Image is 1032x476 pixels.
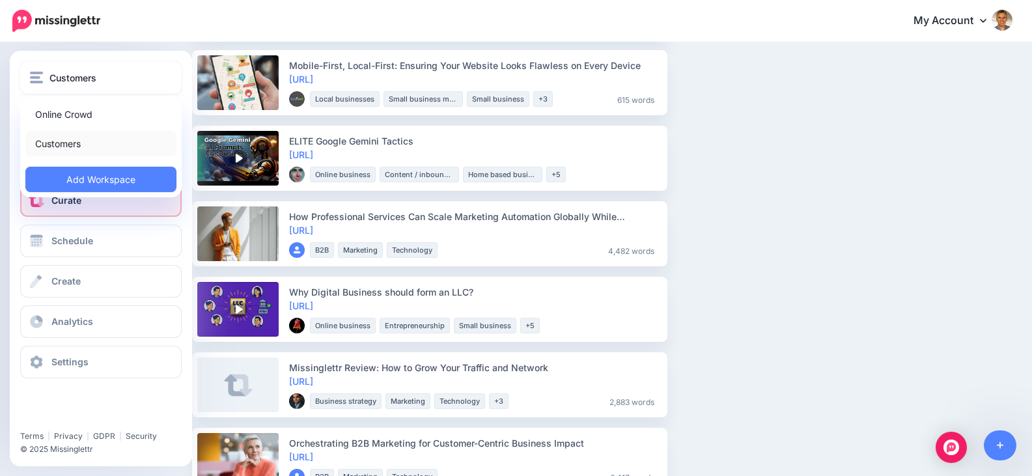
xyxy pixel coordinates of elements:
a: Privacy [54,431,83,441]
img: play-circle-overlay.png [229,149,247,167]
span: Analytics [51,316,93,327]
div: Orchestrating B2B Marketing for Customer-Centric Business Impact [289,436,660,450]
li: Technology [387,242,438,258]
div: Why Digital Business should form an LLC? [289,285,660,299]
a: Customers [25,131,176,156]
a: [URL] [289,300,313,311]
li: © 2025 Missinglettr [20,443,189,456]
img: menu.png [30,72,43,83]
li: Entrepreneurship [380,318,450,333]
a: Add Workspace [25,167,176,192]
li: +3 [489,393,509,409]
li: +5 [546,167,566,182]
a: [URL] [289,451,313,462]
li: Small business marketing [384,91,463,107]
li: Small business [454,318,516,333]
a: [URL] [289,225,313,236]
li: Content / inbound marketing [380,167,459,182]
span: | [119,431,122,441]
img: Missinglettr [12,10,100,32]
li: Marketing [338,242,383,258]
span: Curate [51,195,81,206]
li: +5 [520,318,540,333]
a: Security [126,431,157,441]
img: play-circle-overlay.png [229,300,247,318]
span: | [48,431,50,441]
span: Customers [49,70,96,85]
img: 8H70T1G7C1OSJSWIP4LMURR0GZ02FKMZ_thumb.png [289,393,305,409]
a: Curate [20,184,182,217]
div: Open Intercom Messenger [936,432,967,463]
li: 4,482 words [603,242,660,258]
a: My Account [900,5,1012,37]
button: Customers [20,61,182,94]
li: Small business [467,91,529,107]
a: [URL] [289,376,313,387]
a: GDPR [93,431,115,441]
a: Online Crowd [25,102,176,127]
span: Settings [51,356,89,367]
li: Home based business [463,167,542,182]
span: Create [51,275,81,287]
li: +3 [533,91,553,107]
a: Create [20,265,182,298]
li: Business strategy [310,393,382,409]
li: Marketing [385,393,430,409]
a: Analytics [20,305,182,338]
a: Settings [20,346,182,378]
img: user_default_image.png [289,242,305,258]
a: Schedule [20,225,182,257]
div: Missinglettr Review: How to Grow Your Traffic and Network [289,361,660,374]
li: B2B [310,242,334,258]
span: Schedule [51,235,93,246]
a: [URL] [289,74,313,85]
div: How Professional Services Can Scale Marketing Automation Globally While Mastering Local Contexts [289,210,660,223]
img: 53533197_358021295045294_6740573755115831296_n-bsa87036_thumb.jpg [289,167,305,182]
a: [URL] [289,149,313,160]
span: | [87,431,89,441]
img: 132269654_104219678259125_2692675508189239118_n-bsa91599_thumb.png [289,318,305,333]
iframe: Twitter Follow Button [20,412,119,425]
li: Online business [310,167,376,182]
div: Mobile-First, Local-First: Ensuring Your Website Looks Flawless on Every Device [289,59,660,72]
img: 53345277_2282236678712445_2000443982332559360_n-bsa95600_thumb.png [289,91,305,107]
li: 2,883 words [604,393,660,409]
li: 615 words [612,91,660,107]
div: ELITE Google Gemini Tactics [289,134,660,148]
a: Terms [20,431,44,441]
li: Online business [310,318,376,333]
li: Local businesses [310,91,380,107]
li: Technology [434,393,485,409]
